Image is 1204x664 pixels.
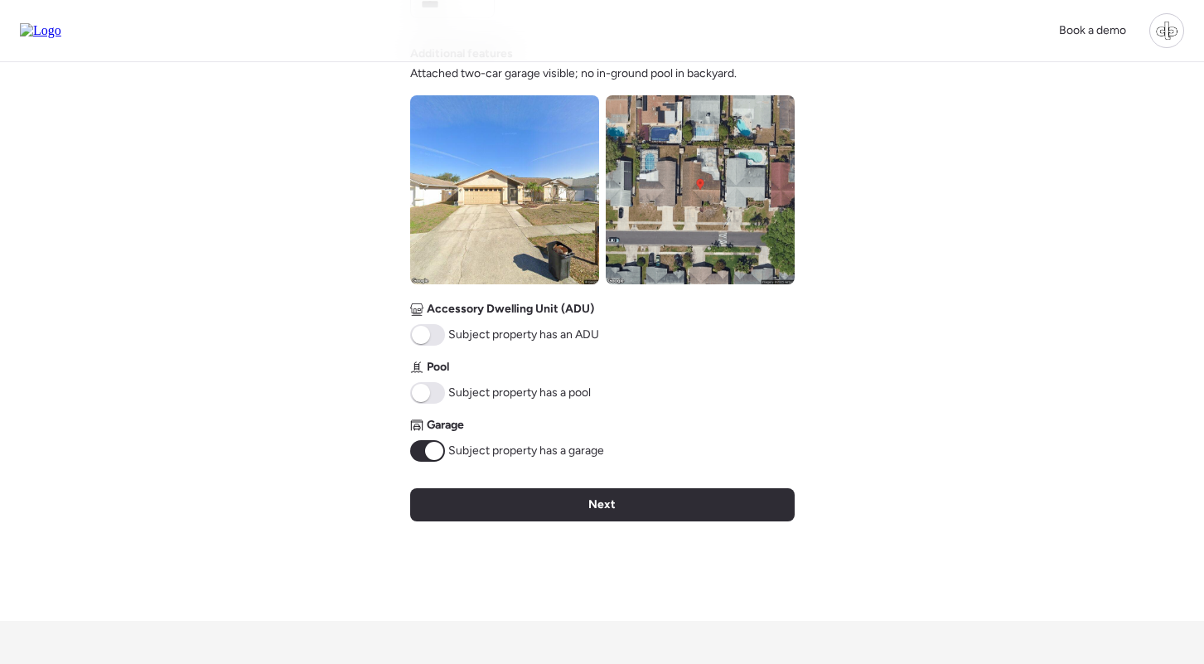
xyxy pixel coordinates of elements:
[427,417,464,434] span: Garage
[20,23,61,38] img: Logo
[448,327,599,343] span: Subject property has an ADU
[427,301,594,317] span: Accessory Dwelling Unit (ADU)
[448,385,591,401] span: Subject property has a pool
[427,359,449,376] span: Pool
[448,443,604,459] span: Subject property has a garage
[588,497,616,513] span: Next
[1059,23,1126,37] span: Book a demo
[410,65,737,82] span: Attached two-car garage visible; no in-ground pool in backyard.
